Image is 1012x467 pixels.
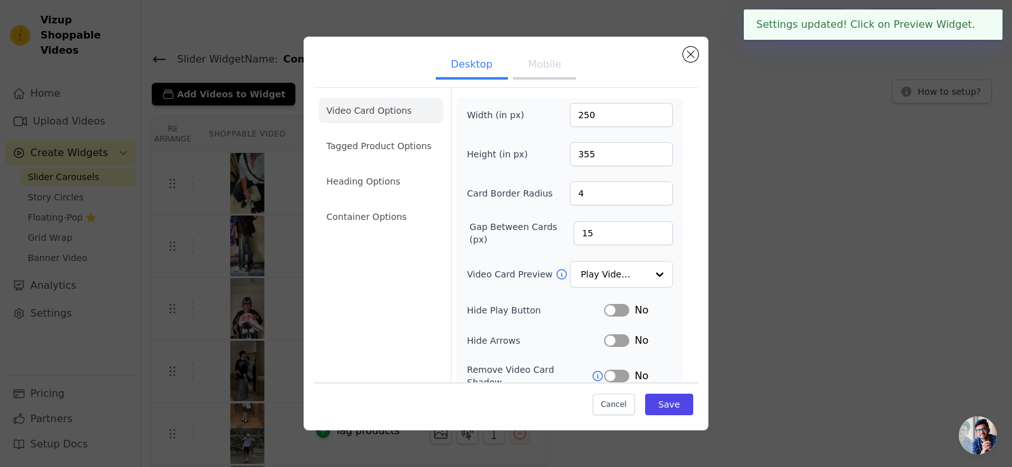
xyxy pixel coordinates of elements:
[467,268,555,281] label: Video Card Preview
[467,304,604,317] label: Hide Play Button
[645,394,693,415] button: Save
[319,204,443,229] li: Container Options
[467,109,536,121] label: Width (in px)
[467,187,553,200] label: Card Border Radius
[467,334,604,347] label: Hide Arrows
[975,17,990,32] button: Close
[140,75,213,83] div: Keywords by Traffic
[48,75,113,83] div: Domain Overview
[467,363,591,389] label: Remove Video Card Shadow
[469,221,574,246] label: Gap Between Cards (px)
[33,33,139,43] div: Domain: [DOMAIN_NAME]
[319,169,443,194] li: Heading Options
[35,20,62,30] div: v 4.0.25
[436,52,508,80] button: Desktop
[744,9,1003,40] div: Settings updated! Click on Preview Widget.
[20,33,30,43] img: website_grey.svg
[634,368,648,384] span: No
[126,73,136,83] img: tab_keywords_by_traffic_grey.svg
[593,394,635,415] button: Cancel
[634,333,648,348] span: No
[634,303,648,318] span: No
[34,73,44,83] img: tab_domain_overview_orange.svg
[683,47,698,62] button: Close modal
[467,148,536,161] label: Height (in px)
[513,52,576,80] button: Mobile
[319,98,443,123] li: Video Card Options
[319,133,443,159] li: Tagged Product Options
[20,20,30,30] img: logo_orange.svg
[959,416,997,454] div: Open chat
